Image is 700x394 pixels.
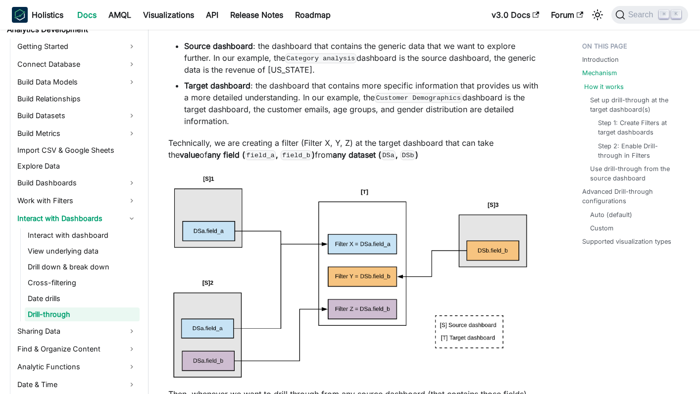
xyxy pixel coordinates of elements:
strong: any dataset ( [333,150,381,160]
a: HolisticsHolistics [12,7,63,23]
a: Analytic Functions [14,359,140,375]
a: Step 2: Enable Drill-through in Filters [598,141,677,160]
code: Category analysis [285,53,356,63]
a: Build Relationships [14,92,140,106]
a: Forum [545,7,589,23]
a: Set up drill-through at the target dashboard(s) [590,95,681,114]
a: Cross-filtering [25,276,140,290]
a: Roadmap [289,7,337,23]
button: Search (Command+K) [611,6,688,24]
a: Work with Filters [14,193,140,209]
a: Docs [71,7,102,23]
a: Advanced Drill-through configurations [582,187,685,206]
a: Build Dashboards [14,175,140,191]
a: Build Metrics [14,126,140,141]
span: Search [625,10,659,19]
kbd: ⌘ [659,10,669,19]
a: Use drill-through from the source dashboard [590,164,681,183]
a: Auto (default) [590,210,632,219]
strong: , [276,150,278,160]
img: Holistics [12,7,28,23]
a: Supported visualization types [582,237,671,246]
strong: ) [415,150,418,160]
a: Custom [590,223,613,233]
a: Interact with dashboard [25,228,140,242]
a: Visualizations [137,7,200,23]
strong: value [180,150,200,160]
strong: , [396,150,398,160]
p: Technically, we are creating a filter (Filter X, Y, Z) at the target dashboard that can take the ... [168,137,543,161]
strong: any field ( [207,150,245,160]
a: API [200,7,224,23]
code: field_a [245,150,276,160]
strong: Source dashboard [184,41,253,51]
a: Introduction [582,55,619,64]
a: Release Notes [224,7,289,23]
a: Import CSV & Google Sheets [14,143,140,157]
a: Analytics Development [4,23,140,37]
a: Explore Data [14,159,140,173]
b: Holistics [32,9,63,21]
a: AMQL [102,7,137,23]
code: field_b [281,150,311,160]
a: Drill-through [25,307,140,321]
a: View underlying data [25,244,140,258]
code: DSa [381,150,396,160]
a: Getting Started [14,39,140,54]
a: Interact with Dashboards [14,211,140,226]
strong: Target dashboard [184,81,250,90]
a: Build Data Models [14,74,140,90]
li: : the dashboard that contains the generic data that we want to explore further. In our example, t... [184,40,543,76]
a: Date & Time [14,377,140,393]
code: DSb [400,150,415,160]
a: Find & Organize Content [14,341,140,357]
strong: ) [312,150,315,160]
a: v3.0 Docs [486,7,545,23]
li: : the dashboard that contains more specific information that provides us with a more detailed und... [184,80,543,127]
a: Step 1: Create Filters at target dashboards [598,118,677,137]
button: Switch between dark and light mode (currently light mode) [590,7,605,23]
a: Date drills [25,292,140,306]
a: Mechanism [582,68,617,78]
a: Drill down & break down [25,260,140,274]
a: Build Datasets [14,108,140,124]
kbd: K [671,10,681,19]
a: Connect Database [14,56,140,72]
a: Sharing Data [14,323,140,339]
code: Customer Demographics [375,93,462,103]
a: How it works [584,82,624,91]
